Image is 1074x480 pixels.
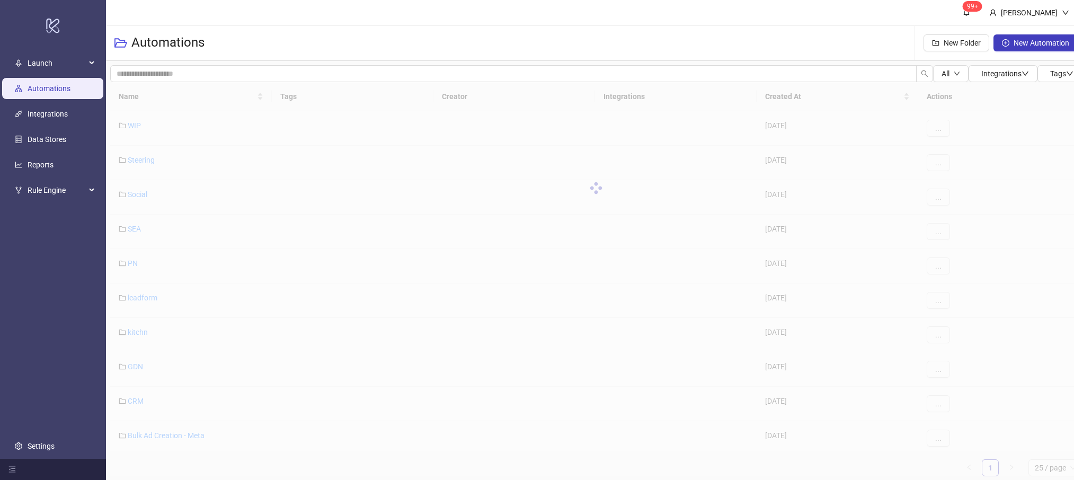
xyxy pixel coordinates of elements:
span: down [1066,70,1073,77]
span: down [954,70,960,77]
sup: 686 [963,1,982,12]
span: Tags [1050,69,1073,78]
span: folder-add [932,39,939,47]
span: All [942,69,949,78]
span: down [1022,70,1029,77]
span: rocket [15,59,22,67]
span: Integrations [981,69,1029,78]
button: Alldown [933,65,969,82]
a: Integrations [28,110,68,118]
span: New Folder [944,39,981,47]
span: fork [15,186,22,194]
button: Integrationsdown [969,65,1037,82]
span: menu-fold [8,466,16,473]
a: Reports [28,161,54,169]
span: folder-open [114,37,127,49]
span: New Automation [1014,39,1069,47]
a: Automations [28,84,70,93]
button: New Folder [924,34,989,51]
span: search [921,70,928,77]
div: [PERSON_NAME] [997,7,1062,19]
span: Launch [28,52,86,74]
a: Data Stores [28,135,66,144]
span: bell [963,8,970,16]
a: Settings [28,442,55,450]
span: Rule Engine [28,180,86,201]
span: user [989,9,997,16]
span: down [1062,9,1069,16]
span: plus-circle [1002,39,1009,47]
h3: Automations [131,34,205,51]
